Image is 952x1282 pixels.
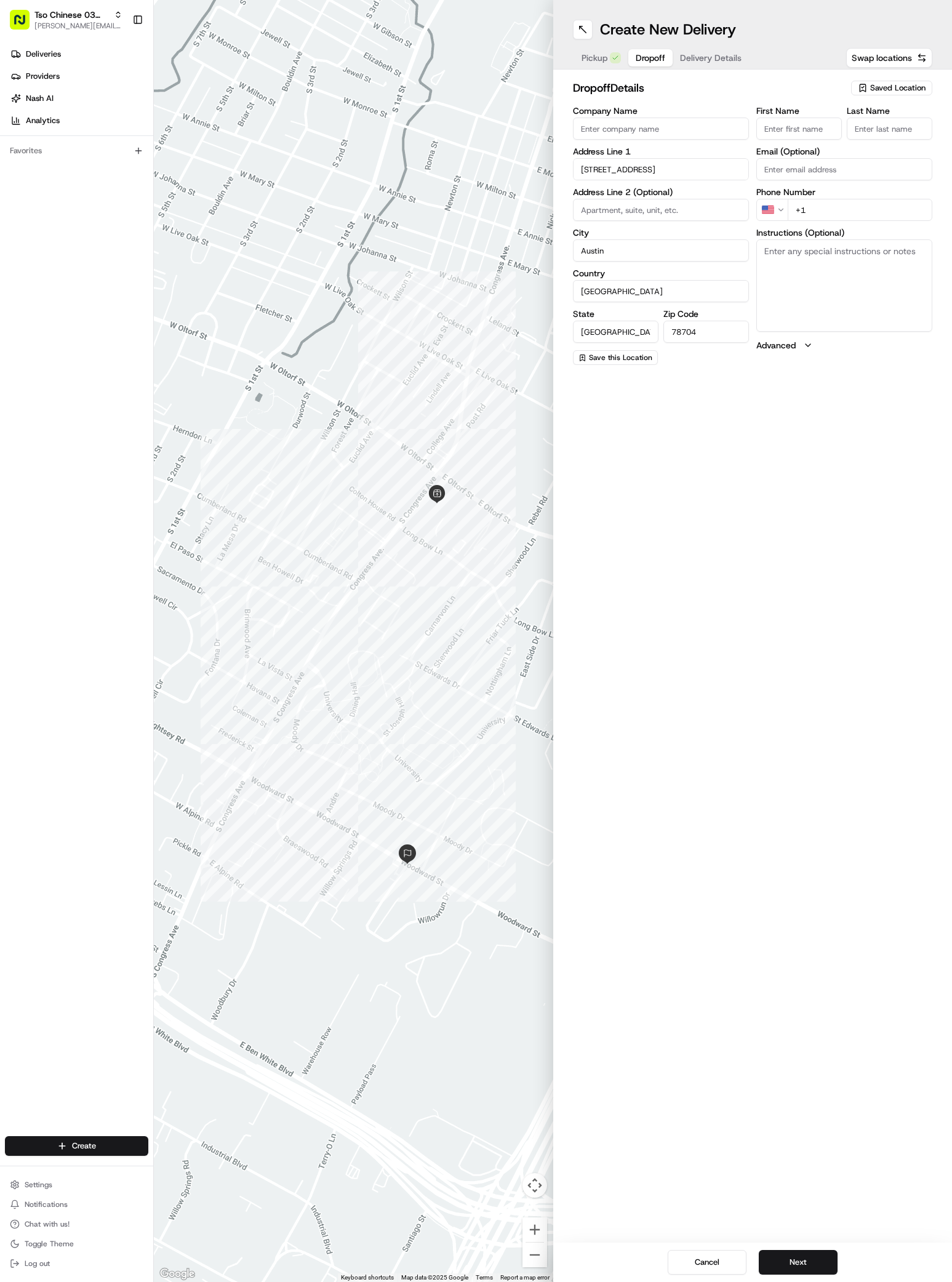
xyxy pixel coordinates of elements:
span: [PERSON_NAME] (Store Manager) [38,191,162,201]
img: Wisdom Oko [12,212,32,236]
button: Notifications [5,1196,148,1213]
div: We're available if you need us! [55,130,169,140]
button: Map camera controls [522,1173,547,1198]
span: Chat with us! [25,1219,70,1229]
span: Dropoff [636,52,665,64]
input: Enter country [573,280,749,302]
button: Settings [5,1176,148,1193]
label: Advanced [756,339,796,351]
span: Log out [25,1259,50,1268]
img: Nash [12,12,37,37]
button: Start new chat [209,121,224,136]
button: Tso Chinese 03 TsoCo[PERSON_NAME][EMAIL_ADDRESS][DOMAIN_NAME] [5,5,127,34]
button: Chat with us! [5,1216,148,1233]
input: Enter zip code [663,321,749,343]
div: 📗 [12,276,22,286]
a: Open this area in Google Maps (opens a new window) [157,1266,198,1282]
span: Delivery Details [680,52,742,64]
button: Cancel [668,1250,746,1275]
button: Saved Location [851,79,932,97]
input: Enter first name [756,118,842,140]
span: Swap locations [852,52,912,64]
img: Google [157,1266,198,1282]
span: Map data ©2025 Google [401,1274,468,1281]
span: [DATE] [140,224,166,234]
span: Nash AI [26,93,54,104]
label: First Name [756,106,842,115]
a: Terms [476,1274,493,1281]
label: Instructions (Optional) [756,228,932,237]
label: Country [573,269,749,278]
label: Last Name [847,106,932,115]
button: Toggle Theme [5,1235,148,1252]
button: Log out [5,1255,148,1272]
input: Enter address [573,158,749,180]
label: Company Name [573,106,749,115]
button: [PERSON_NAME][EMAIL_ADDRESS][DOMAIN_NAME] [34,21,122,31]
label: Phone Number [756,188,932,196]
img: 1736555255976-a54dd68f-1ca7-489b-9aae-adbdc363a1c4 [25,225,34,234]
span: [DATE] [171,191,196,201]
a: Report a map error [500,1274,550,1281]
label: Email (Optional) [756,147,932,156]
button: Advanced [756,339,932,351]
button: See all [191,158,224,172]
span: Analytics [26,115,60,126]
span: Pylon [122,305,149,314]
button: Create [5,1136,148,1156]
span: API Documentation [116,275,198,287]
span: Create [72,1140,96,1152]
div: 💻 [104,276,114,286]
span: Saved Location [870,82,926,94]
button: Zoom in [522,1217,547,1242]
span: • [164,191,169,201]
img: 1736555255976-a54dd68f-1ca7-489b-9aae-adbdc363a1c4 [12,118,34,140]
span: Toggle Theme [25,1239,74,1249]
input: Enter city [573,239,749,262]
span: Providers [26,71,60,82]
div: Past conversations [12,160,79,170]
a: 💻API Documentation [99,270,202,292]
label: Zip Code [663,310,749,318]
span: Deliveries [26,49,61,60]
img: Antonia (Store Manager) [12,179,32,199]
input: Enter phone number [788,199,932,221]
label: Address Line 2 (Optional) [573,188,749,196]
label: State [573,310,658,318]
span: Notifications [25,1200,68,1209]
a: Nash AI [5,89,153,108]
button: Zoom out [522,1243,547,1267]
input: Enter email address [756,158,932,180]
a: Deliveries [5,44,153,64]
button: Keyboard shortcuts [341,1273,394,1282]
a: Powered byPylon [87,305,149,314]
img: 4281594248423_2fcf9dad9f2a874258b8_72.png [26,118,48,140]
input: Enter company name [573,118,749,140]
a: Analytics [5,111,153,130]
span: • [134,224,138,234]
p: Welcome 👋 [12,49,224,69]
div: Favorites [5,141,148,161]
label: City [573,228,749,237]
button: Next [759,1250,838,1275]
input: Enter last name [847,118,932,140]
input: Enter state [573,321,658,343]
span: Pickup [582,52,607,64]
h2: dropoff Details [573,79,844,97]
h1: Create New Delivery [600,20,736,39]
button: Swap locations [846,48,932,68]
input: Clear [32,79,203,92]
span: Save this Location [589,353,652,363]
button: Tso Chinese 03 TsoCo [34,9,109,21]
button: Save this Location [573,350,658,365]
a: 📗Knowledge Base [7,270,99,292]
span: Settings [25,1180,52,1190]
div: Start new chat [55,118,202,130]
span: Knowledge Base [25,275,94,287]
label: Address Line 1 [573,147,749,156]
span: Wisdom [PERSON_NAME] [38,224,131,234]
a: Providers [5,66,153,86]
input: Apartment, suite, unit, etc. [573,199,749,221]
